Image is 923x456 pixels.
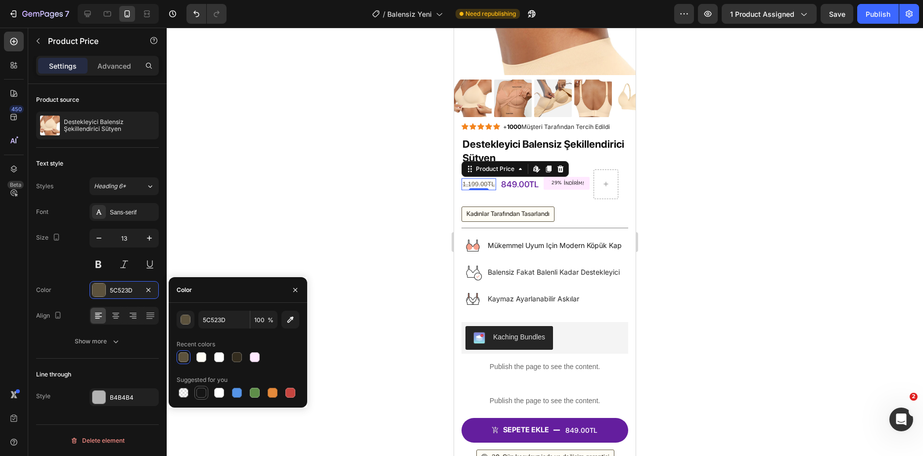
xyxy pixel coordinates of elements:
div: Delete element [70,435,125,447]
span: Save [829,10,845,18]
button: Heading 6* [90,177,159,195]
span: Heading 6* [94,182,126,191]
button: 7 [4,4,74,24]
div: Style [36,392,50,401]
span: % [268,316,274,325]
div: Font [36,207,48,216]
div: B4B4B4 [110,393,156,402]
div: Line through [36,370,71,379]
span: / [383,9,385,19]
button: Show more [36,332,159,350]
span: 2 [910,393,918,401]
div: Sans-serif [110,208,156,217]
div: Color [36,286,51,294]
p: 7 [65,8,69,20]
p: Destekleyici Balensiz Şekillendirici Sütyen [64,119,155,132]
div: Beta [7,181,24,189]
div: Align [36,309,64,323]
div: Undo/Redo [186,4,227,24]
button: <p>30-Gün koşulsuz iade ve değişim garantisi</p> [22,422,160,437]
p: Product Price [48,35,132,47]
div: Styles [36,182,53,191]
span: Need republishing [465,9,516,18]
p: Advanced [97,61,131,71]
div: 450 [9,105,24,113]
div: Suggested for you [177,375,228,384]
iframe: Design area [454,28,636,456]
input: Eg: FFFFFF [198,311,250,329]
div: Product source [36,95,79,104]
p: 30-Gün koşulsuz iade ve değişim garantisi [38,425,155,434]
div: Color [177,286,192,294]
button: Delete element [36,433,159,449]
button: 1 product assigned [722,4,817,24]
button: Save [821,4,853,24]
span: 1 product assigned [730,9,794,19]
iframe: Intercom live chat [889,408,913,431]
span: Balensiz Yeni [387,9,432,19]
div: Recent colors [177,340,215,349]
p: Settings [49,61,77,71]
div: Text style [36,159,63,168]
div: 5C523D [110,286,138,295]
img: product feature img [40,116,60,135]
div: Size [36,231,62,245]
button: Publish [857,4,899,24]
div: Show more [75,336,121,346]
div: Publish [866,9,890,19]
